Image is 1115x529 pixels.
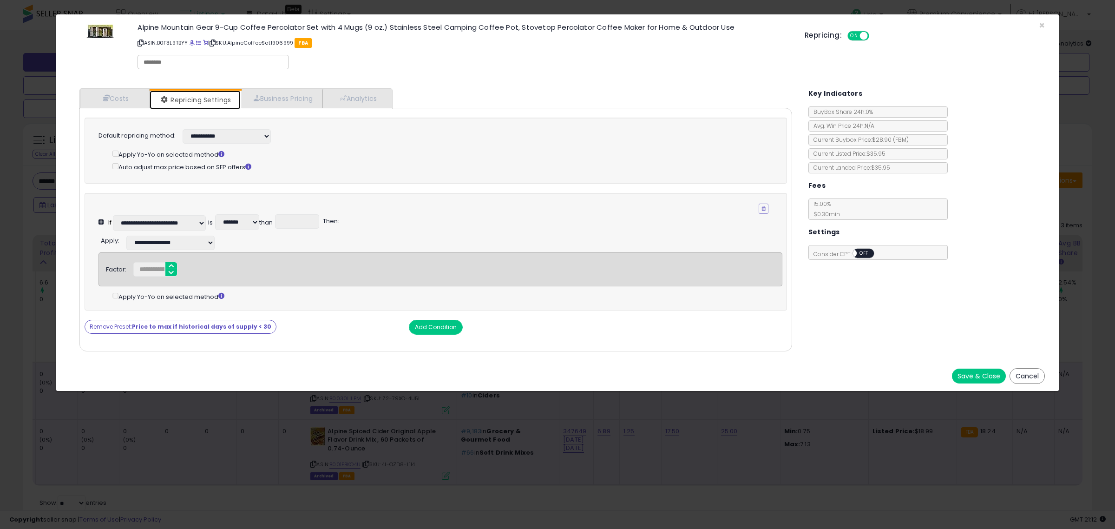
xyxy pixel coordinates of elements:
span: 15.00 % [809,200,840,218]
a: Costs [80,89,150,108]
span: $28.90 [872,136,909,144]
span: ( FBM ) [893,136,909,144]
label: Default repricing method: [98,132,176,140]
span: ON [848,32,860,40]
i: Remove Condition [761,206,766,212]
div: : [101,233,119,245]
div: Apply Yo-Yo on selected method [112,149,768,159]
a: All offer listings [196,39,201,46]
img: 51Xn2ZBwi+L._SL60_.jpg [86,24,114,39]
h5: Fees [808,180,826,192]
button: Add Condition [409,320,463,335]
span: BuyBox Share 24h: 0% [809,108,873,116]
span: Consider CPT: [809,250,886,258]
div: Auto adjust max price based on SFP offers [112,161,768,172]
div: Apply Yo-Yo on selected method [112,291,782,301]
span: Avg. Win Price 24h: N/A [809,122,874,130]
button: Cancel [1010,368,1045,384]
span: OFF [868,32,883,40]
span: FBA [295,38,312,48]
strong: Price to max if historical days of supply < 30 [132,323,271,331]
h5: Settings [808,226,840,238]
span: Apply [101,236,118,245]
span: Current Listed Price: $35.95 [809,150,885,158]
span: Current Buybox Price: [809,136,909,144]
a: Analytics [322,89,391,108]
span: Then: [321,217,339,225]
a: Business Pricing [242,89,323,108]
div: than [259,218,273,227]
h5: Key Indicators [808,88,863,99]
p: ASIN: B0F3L9TBYY | SKU: AlpineCoffeeSet1906999 [138,35,791,50]
h5: Repricing: [805,32,842,39]
a: Repricing Settings [150,91,241,109]
button: Remove Preset: [85,320,276,334]
a: Your listing only [203,39,208,46]
span: × [1039,19,1045,32]
div: Factor: [106,262,126,274]
a: BuyBox page [190,39,195,46]
h3: Alpine Mountain Gear 9-Cup Coffee Percolator Set with 4 Mugs (9 oz.) Stainless Steel Camping Coff... [138,24,791,31]
button: Save & Close [952,369,1006,384]
div: is [208,218,213,227]
span: OFF [857,250,872,258]
span: Current Landed Price: $35.95 [809,164,890,172]
span: $0.30 min [809,210,840,218]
